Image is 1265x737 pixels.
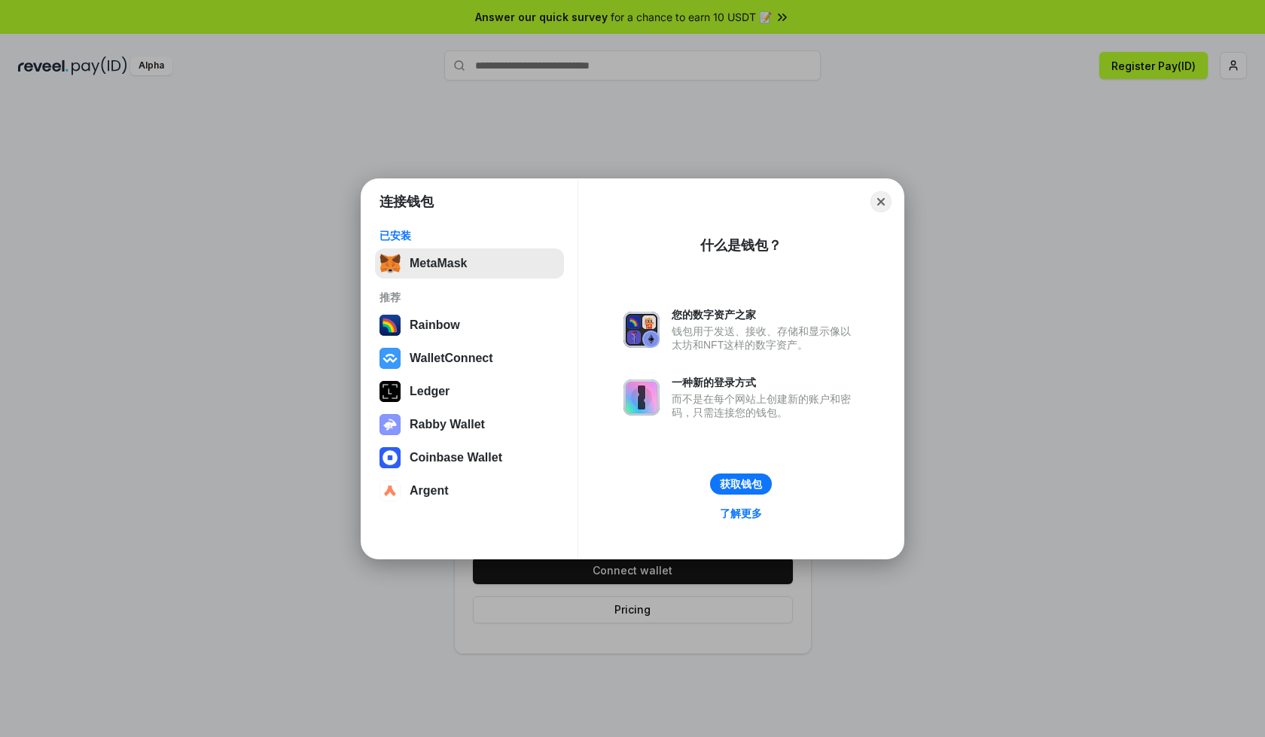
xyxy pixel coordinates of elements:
[375,248,564,279] button: MetaMask
[711,504,771,523] a: 了解更多
[672,392,858,419] div: 而不是在每个网站上创建新的账户和密码，只需连接您的钱包。
[375,343,564,373] button: WalletConnect
[720,477,762,491] div: 获取钱包
[379,480,401,501] img: svg+xml,%3Csvg%20width%3D%2228%22%20height%3D%2228%22%20viewBox%3D%220%200%2028%2028%22%20fill%3D...
[672,324,858,352] div: 钱包用于发送、接收、存储和显示像以太坊和NFT这样的数字资产。
[375,376,564,407] button: Ledger
[379,315,401,336] img: svg+xml,%3Csvg%20width%3D%22120%22%20height%3D%22120%22%20viewBox%3D%220%200%20120%20120%22%20fil...
[410,257,467,270] div: MetaMask
[379,291,559,304] div: 推荐
[379,229,559,242] div: 已安装
[379,253,401,274] img: svg+xml,%3Csvg%20fill%3D%22none%22%20height%3D%2233%22%20viewBox%3D%220%200%2035%2033%22%20width%...
[700,236,782,254] div: 什么是钱包？
[410,318,460,332] div: Rainbow
[410,352,493,365] div: WalletConnect
[410,385,450,398] div: Ledger
[623,379,660,416] img: svg+xml,%3Csvg%20xmlns%3D%22http%3A%2F%2Fwww.w3.org%2F2000%2Fsvg%22%20fill%3D%22none%22%20viewBox...
[672,308,858,321] div: 您的数字资产之家
[710,474,772,495] button: 获取钱包
[375,310,564,340] button: Rainbow
[375,476,564,506] button: Argent
[870,191,892,212] button: Close
[410,484,449,498] div: Argent
[379,447,401,468] img: svg+xml,%3Csvg%20width%3D%2228%22%20height%3D%2228%22%20viewBox%3D%220%200%2028%2028%22%20fill%3D...
[720,507,762,520] div: 了解更多
[375,410,564,440] button: Rabby Wallet
[410,418,485,431] div: Rabby Wallet
[379,193,434,211] h1: 连接钱包
[379,348,401,369] img: svg+xml,%3Csvg%20width%3D%2228%22%20height%3D%2228%22%20viewBox%3D%220%200%2028%2028%22%20fill%3D...
[375,443,564,473] button: Coinbase Wallet
[672,376,858,389] div: 一种新的登录方式
[410,451,502,464] div: Coinbase Wallet
[623,312,660,348] img: svg+xml,%3Csvg%20xmlns%3D%22http%3A%2F%2Fwww.w3.org%2F2000%2Fsvg%22%20fill%3D%22none%22%20viewBox...
[379,381,401,402] img: svg+xml,%3Csvg%20xmlns%3D%22http%3A%2F%2Fwww.w3.org%2F2000%2Fsvg%22%20width%3D%2228%22%20height%3...
[379,414,401,435] img: svg+xml,%3Csvg%20xmlns%3D%22http%3A%2F%2Fwww.w3.org%2F2000%2Fsvg%22%20fill%3D%22none%22%20viewBox...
